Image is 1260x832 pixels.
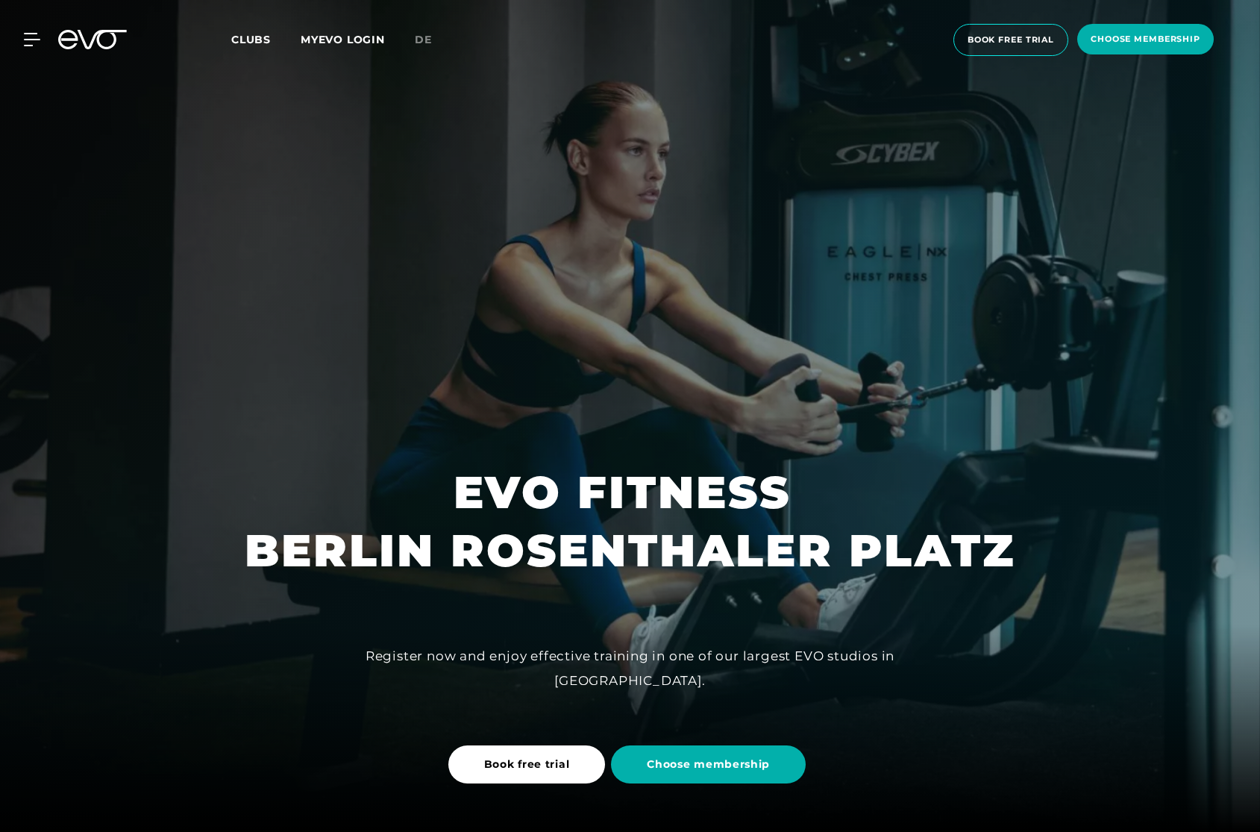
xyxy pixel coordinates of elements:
[484,757,570,772] span: Book free trial
[415,33,432,46] span: de
[647,757,770,772] span: Choose membership
[295,644,966,692] div: Register now and enjoy effective training in one of our largest EVO studios in [GEOGRAPHIC_DATA].
[415,31,450,49] a: de
[301,33,385,46] a: MYEVO LOGIN
[448,734,612,795] a: Book free trial
[1091,33,1200,46] span: choose membership
[611,734,812,795] a: Choose membership
[1073,24,1218,56] a: choose membership
[231,32,301,46] a: Clubs
[949,24,1073,56] a: book free trial
[231,33,271,46] span: Clubs
[245,463,1015,580] h1: EVO FITNESS BERLIN ROSENTHALER PLATZ
[968,34,1054,46] span: book free trial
